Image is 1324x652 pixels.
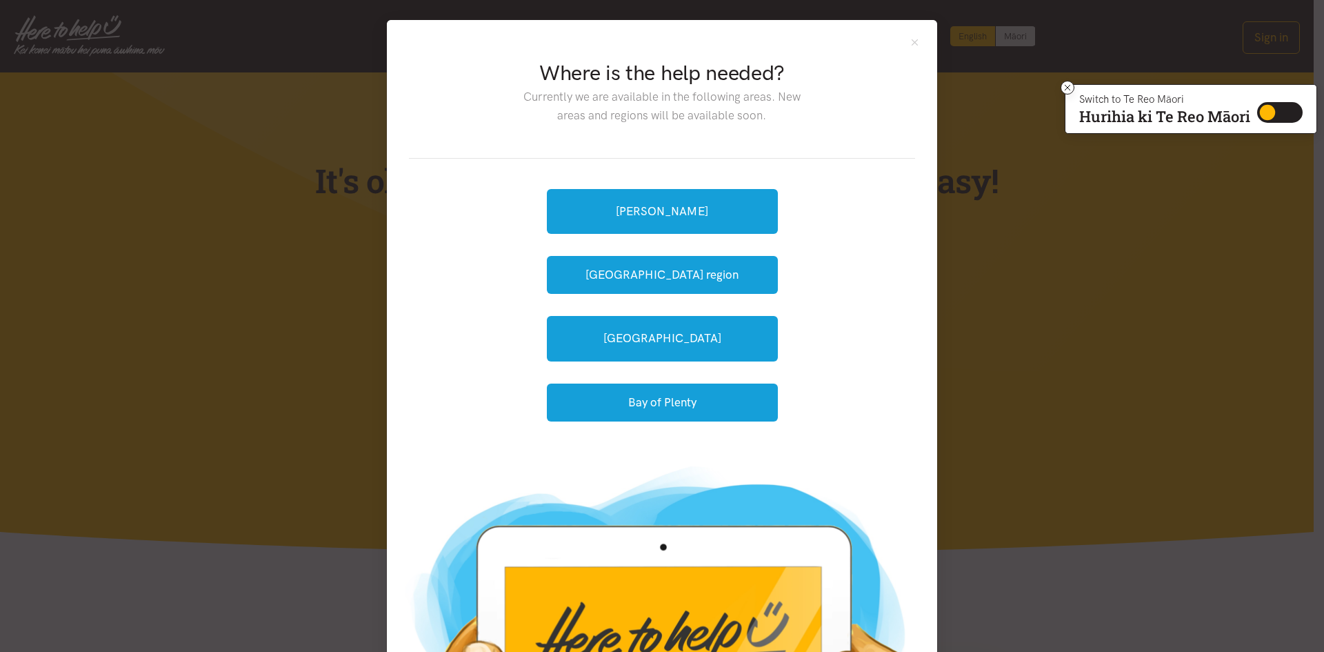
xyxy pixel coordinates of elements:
h2: Where is the help needed? [512,59,811,88]
button: [GEOGRAPHIC_DATA] region [547,256,778,294]
button: Bay of Plenty [547,384,778,422]
a: [PERSON_NAME] [547,189,778,234]
button: Close [909,37,921,48]
a: [GEOGRAPHIC_DATA] [547,316,778,361]
p: Switch to Te Reo Māori [1079,95,1250,103]
p: Hurihia ki Te Reo Māori [1079,110,1250,123]
p: Currently we are available in the following areas. New areas and regions will be available soon. [512,88,811,125]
